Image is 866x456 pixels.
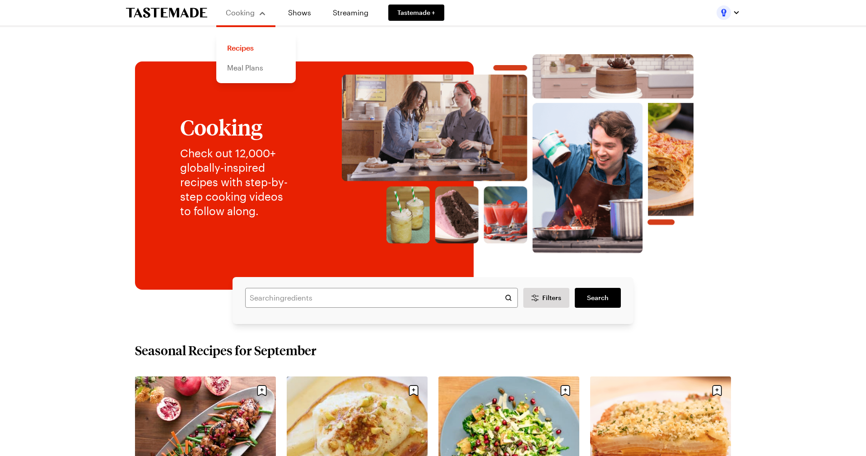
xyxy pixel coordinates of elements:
span: Filters [542,293,561,302]
span: Search [587,293,609,302]
h2: Seasonal Recipes for September [135,342,317,358]
button: Save recipe [405,382,422,399]
button: Save recipe [557,382,574,399]
a: Meal Plans [222,58,290,78]
div: Cooking [216,33,296,83]
button: Save recipe [708,382,726,399]
a: Recipes [222,38,290,58]
p: Check out 12,000+ globally-inspired recipes with step-by-step cooking videos to follow along. [180,146,295,218]
button: Desktop filters [523,288,569,308]
a: To Tastemade Home Page [126,8,207,18]
span: Cooking [226,8,255,17]
a: Tastemade + [388,5,444,21]
span: Tastemade + [397,8,435,17]
button: Cooking [225,4,266,22]
button: Save recipe [253,382,270,399]
h1: Cooking [180,115,295,139]
a: filters [575,288,621,308]
img: Explore recipes [313,54,722,254]
button: Profile picture [717,5,740,20]
img: Profile picture [717,5,731,20]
